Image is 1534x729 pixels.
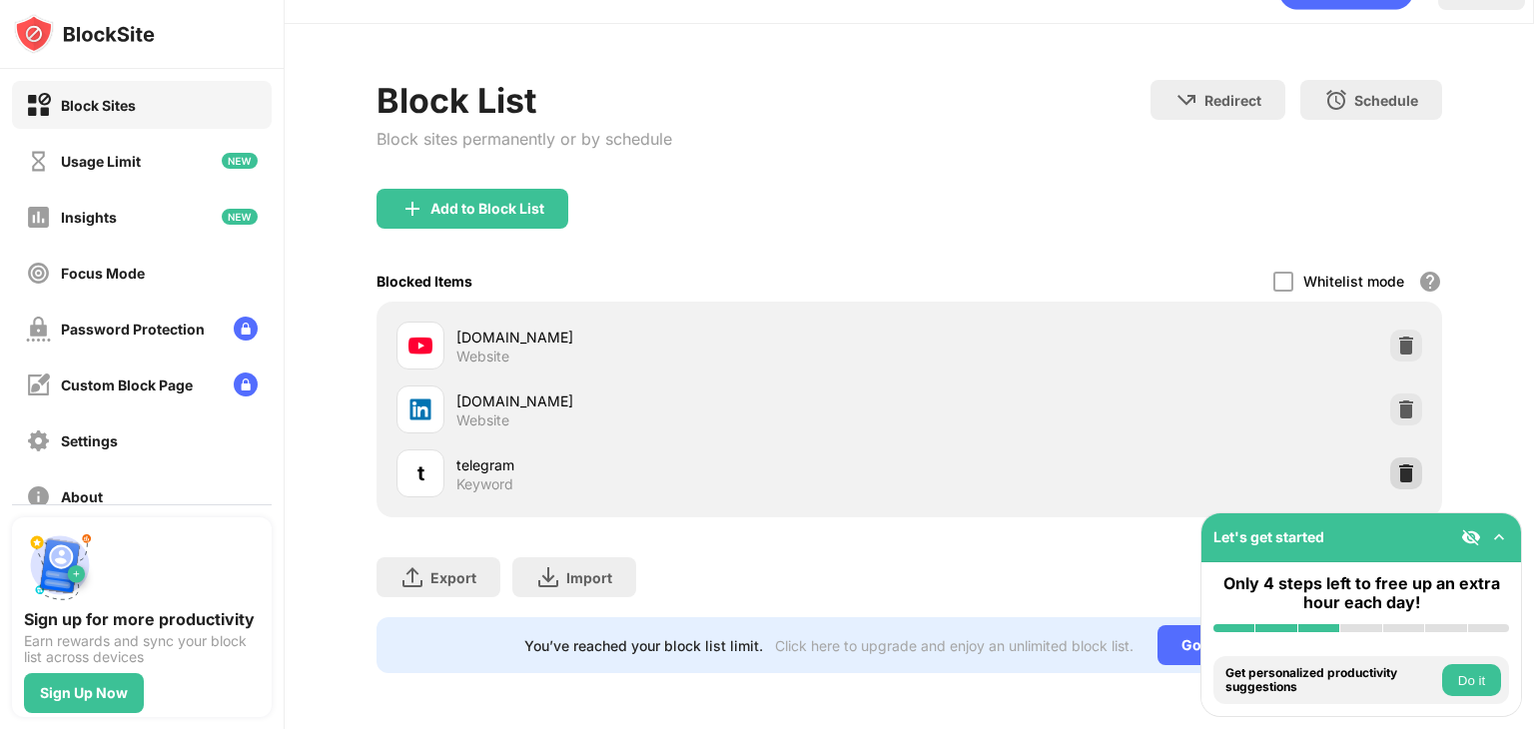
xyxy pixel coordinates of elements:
div: telegram [456,454,909,475]
img: focus-off.svg [26,261,51,286]
img: insights-off.svg [26,205,51,230]
div: [DOMAIN_NAME] [456,327,909,348]
div: Schedule [1354,92,1418,109]
img: new-icon.svg [222,153,258,169]
button: Do it [1442,664,1501,696]
div: t [417,458,424,488]
img: about-off.svg [26,484,51,509]
div: Redirect [1204,92,1261,109]
div: Whitelist mode [1303,273,1404,290]
img: new-icon.svg [222,209,258,225]
div: Blocked Items [377,273,472,290]
img: omni-setup-toggle.svg [1489,527,1509,547]
img: logo-blocksite.svg [14,14,155,54]
div: Settings [61,432,118,449]
div: Let's get started [1213,528,1324,545]
div: Click here to upgrade and enjoy an unlimited block list. [775,637,1134,654]
img: favicons [408,397,432,421]
img: password-protection-off.svg [26,317,51,342]
div: Focus Mode [61,265,145,282]
div: Add to Block List [430,201,544,217]
div: Get personalized productivity suggestions [1225,666,1437,695]
img: push-signup.svg [24,529,96,601]
div: Export [430,569,476,586]
div: [DOMAIN_NAME] [456,390,909,411]
img: lock-menu.svg [234,372,258,396]
div: Block List [377,80,672,121]
div: Sign Up Now [40,685,128,701]
div: Import [566,569,612,586]
img: settings-off.svg [26,428,51,453]
div: Earn rewards and sync your block list across devices [24,633,260,665]
div: Block Sites [61,97,136,114]
div: Password Protection [61,321,205,338]
img: favicons [408,334,432,358]
div: Block sites permanently or by schedule [377,129,672,149]
img: customize-block-page-off.svg [26,372,51,397]
img: lock-menu.svg [234,317,258,341]
div: Insights [61,209,117,226]
div: Go Unlimited [1157,625,1294,665]
div: You’ve reached your block list limit. [524,637,763,654]
div: Sign up for more productivity [24,609,260,629]
img: eye-not-visible.svg [1461,527,1481,547]
div: Usage Limit [61,153,141,170]
div: Website [456,411,509,429]
div: Keyword [456,475,513,493]
div: Website [456,348,509,365]
div: Custom Block Page [61,376,193,393]
img: time-usage-off.svg [26,149,51,174]
div: Only 4 steps left to free up an extra hour each day! [1213,574,1509,612]
img: block-on.svg [26,93,51,118]
div: About [61,488,103,505]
